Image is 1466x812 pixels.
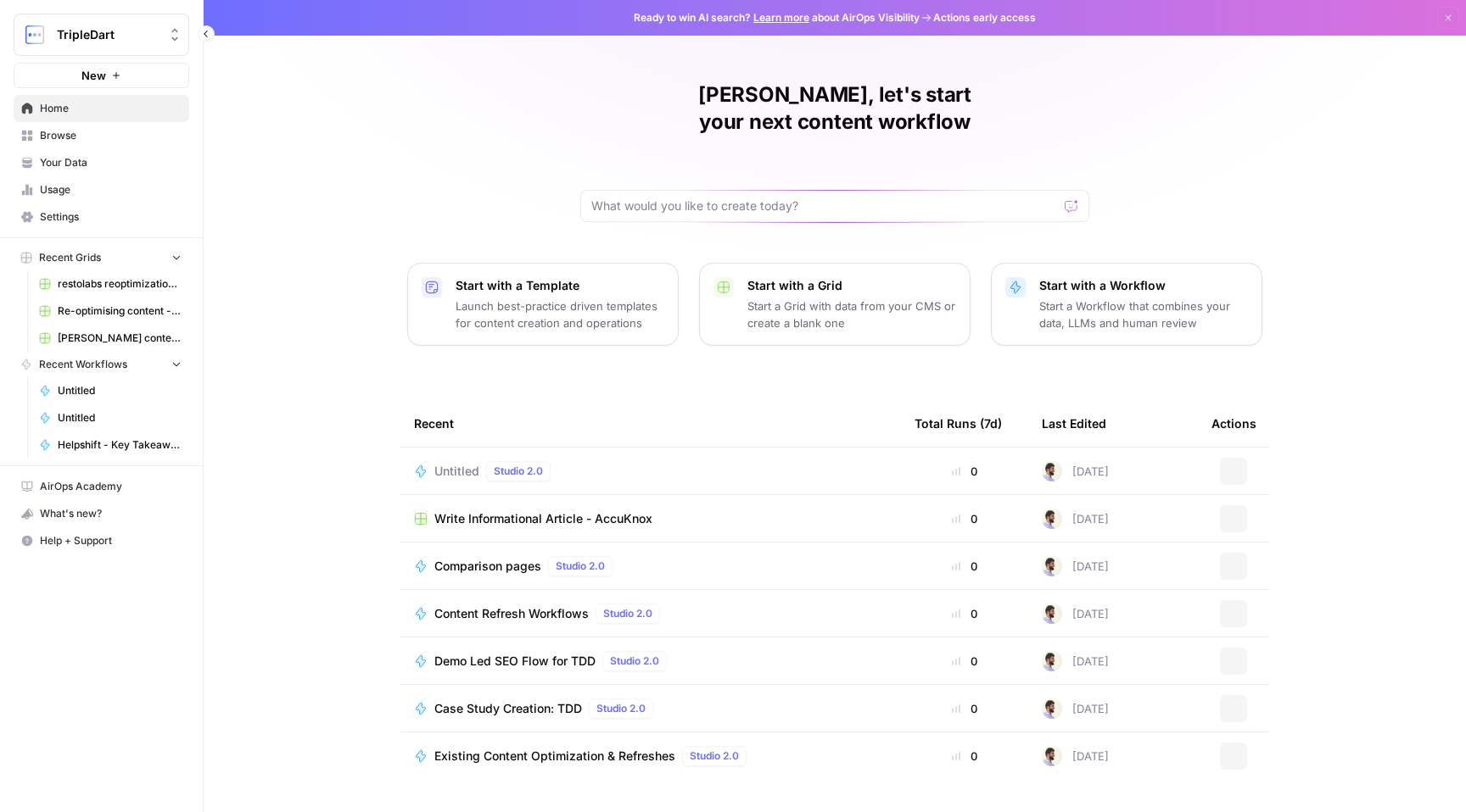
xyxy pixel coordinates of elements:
[434,653,596,670] span: Demo Led SEO Flow for TDD
[31,270,189,298] a: restolabs reoptimizations aug
[690,748,739,764] span: Studio 2.0
[1042,509,1109,529] div: [DATE]
[31,325,189,352] a: [PERSON_NAME] content optimization Grid [DATE]
[14,352,189,377] button: Recent Workflows
[434,558,541,575] span: Comparison pages
[40,128,182,143] span: Browse
[40,209,182,225] span: Settings
[1042,556,1062,576] img: ykaosv8814szsqn64d2bp9dhkmx9
[1042,651,1109,671] div: [DATE]
[40,182,182,197] span: Usage
[58,276,182,292] span: restolabs reoptimizations aug
[40,479,182,494] span: AirOps Academy
[434,748,675,765] span: Existing Content Optimization & Refreshes
[1042,603,1062,624] img: ykaosv8814szsqn64d2bp9dhkmx9
[434,510,652,527] span: Write Informational Article - AccuKnox
[456,277,664,294] p: Start with a Template
[40,533,182,548] span: Help + Support
[1042,746,1062,766] img: ykaosv8814szsqn64d2bp9dhkmx9
[915,605,1015,622] div: 0
[39,250,101,265] span: Recent Grids
[14,95,189,122] a: Home
[58,437,182,453] span: Helpshift - Key Takeaways
[414,746,887,766] a: Existing Content Optimization & RefreshesStudio 2.0
[603,606,652,621] span: Studio 2.0
[915,400,1002,447] div: Total Runs (7d)
[434,700,582,717] span: Case Study Creation: TDD
[14,122,189,149] a: Browse
[58,383,182,398] span: Untitled
[414,461,887,481] a: UntitledStudio 2.0
[414,651,887,671] a: Demo Led SEO Flow for TDDStudio 2.0
[39,357,127,372] span: Recent Workflows
[1042,698,1062,719] img: ykaosv8814szsqn64d2bp9dhkmx9
[915,700,1015,717] div: 0
[40,101,182,116] span: Home
[31,298,189,325] a: Re-optimising content - revenuegrid Grid
[414,603,887,624] a: Content Refresh WorkflowsStudio 2.0
[915,748,1015,765] div: 0
[1042,556,1109,576] div: [DATE]
[40,155,182,170] span: Your Data
[753,11,809,24] a: Learn more
[1042,509,1062,529] img: ykaosv8814szsqn64d2bp9dhkmx9
[991,263,1262,346] button: Start with a WorkflowStart a Workflow that combines your data, LLMs and human review
[1042,698,1109,719] div: [DATE]
[14,63,189,88] button: New
[14,176,189,203] a: Usage
[14,500,189,527] button: What's new?
[1039,298,1248,331] p: Start a Workflow that combines your data, LLMs and human review
[596,701,646,716] span: Studio 2.0
[434,605,589,622] span: Content Refresh Workflows
[414,400,887,447] div: Recent
[14,203,189,231] a: Settings
[20,19,50,50] img: TripleDart Logo
[915,558,1015,575] div: 0
[1042,746,1109,766] div: [DATE]
[31,404,189,431] a: Untitled
[58,303,182,319] span: Re-optimising content - revenuegrid Grid
[747,277,956,294] p: Start with a Grid
[494,464,543,479] span: Studio 2.0
[1042,461,1062,481] img: ykaosv8814szsqn64d2bp9dhkmx9
[57,26,159,43] span: TripleDart
[634,10,920,25] span: Ready to win AI search? about AirOps Visibility
[556,559,605,574] span: Studio 2.0
[14,149,189,176] a: Your Data
[610,653,659,669] span: Studio 2.0
[1042,461,1109,481] div: [DATE]
[915,463,1015,480] div: 0
[414,510,887,527] a: Write Informational Article - AccuKnox
[747,298,956,331] p: Start a Grid with data from your CMS or create a blank one
[407,263,679,346] button: Start with a TemplateLaunch best-practice driven templates for content creation and operations
[14,473,189,500] a: AirOps Academy
[915,510,1015,527] div: 0
[414,698,887,719] a: Case Study Creation: TDDStudio 2.0
[933,10,1036,25] span: Actions early access
[1039,277,1248,294] p: Start with a Workflow
[58,331,182,346] span: [PERSON_NAME] content optimization Grid [DATE]
[591,197,1058,214] input: What would you like to create today?
[14,527,189,554] button: Help + Support
[1042,651,1062,671] img: ykaosv8814szsqn64d2bp9dhkmx9
[14,14,189,56] button: Workspace: TripleDart
[14,245,189,270] button: Recent Grids
[58,410,182,425] span: Untitled
[434,463,479,480] span: Untitled
[31,377,189,404] a: Untitled
[31,431,189,459] a: Helpshift - Key Takeaways
[1042,603,1109,624] div: [DATE]
[414,556,887,576] a: Comparison pagesStudio 2.0
[456,298,664,331] p: Launch best-practice driven templates for content creation and operations
[1211,400,1256,447] div: Actions
[915,653,1015,670] div: 0
[580,81,1089,136] h1: [PERSON_NAME], let's start your next content workflow
[1042,400,1106,447] div: Last Edited
[14,501,188,526] div: What's new?
[699,263,971,346] button: Start with a GridStart a Grid with data from your CMS or create a blank one
[81,67,106,84] span: New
